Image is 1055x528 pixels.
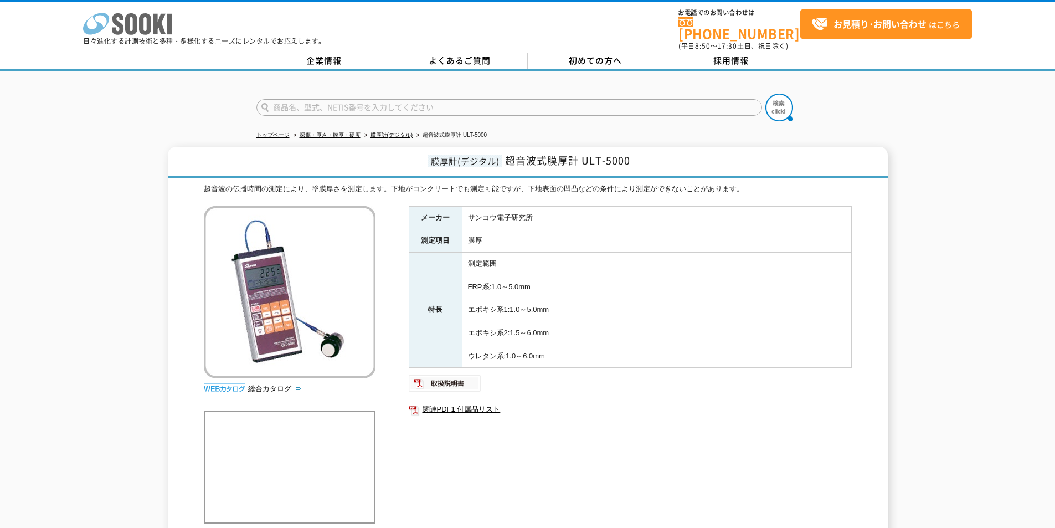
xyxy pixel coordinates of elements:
span: (平日 ～ 土日、祝日除く) [678,41,788,51]
span: 17:30 [717,41,737,51]
th: 特長 [409,253,462,368]
a: トップページ [256,132,290,138]
p: 日々進化する計測技術と多種・多様化するニーズにレンタルでお応えします。 [83,38,326,44]
th: メーカー [409,206,462,229]
td: 測定範囲 FRP系:1.0～5.0mm エポキシ系1:1.0～5.0mm エポキシ系2:1.5～6.0mm ウレタン系:1.0～6.0mm [462,253,851,368]
td: サンコウ電子研究所 [462,206,851,229]
span: はこちら [811,16,960,33]
a: 取扱説明書 [409,382,481,391]
span: 8:50 [695,41,711,51]
a: 総合カタログ [248,385,302,393]
a: [PHONE_NUMBER] [678,17,800,40]
span: 超音波式膜厚計 ULT-5000 [505,153,630,168]
img: webカタログ [204,383,245,394]
img: 取扱説明書 [409,375,481,392]
a: 関連PDF1 付属品リスト [409,402,852,417]
strong: お見積り･お問い合わせ [833,17,927,30]
span: お電話でのお問い合わせは [678,9,800,16]
img: 超音波式膜厚計 ULT-5000 [204,206,375,378]
a: 採用情報 [663,53,799,69]
img: btn_search.png [765,94,793,121]
input: 商品名、型式、NETIS番号を入力してください [256,99,762,116]
a: 企業情報 [256,53,392,69]
span: 膜厚計(デジタル) [428,155,502,167]
a: 初めての方へ [528,53,663,69]
a: よくあるご質問 [392,53,528,69]
li: 超音波式膜厚計 ULT-5000 [414,130,487,141]
a: お見積り･お問い合わせはこちら [800,9,972,39]
th: 測定項目 [409,229,462,253]
div: 超音波の伝播時間の測定により、塗膜厚さを測定します。下地がコンクリートでも測定可能ですが、下地表面の凹凸などの条件により測定ができないことがあります。 [204,183,852,195]
a: 探傷・厚さ・膜厚・硬度 [300,132,361,138]
span: 初めての方へ [569,54,622,66]
a: 膜厚計(デジタル) [370,132,413,138]
td: 膜厚 [462,229,851,253]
